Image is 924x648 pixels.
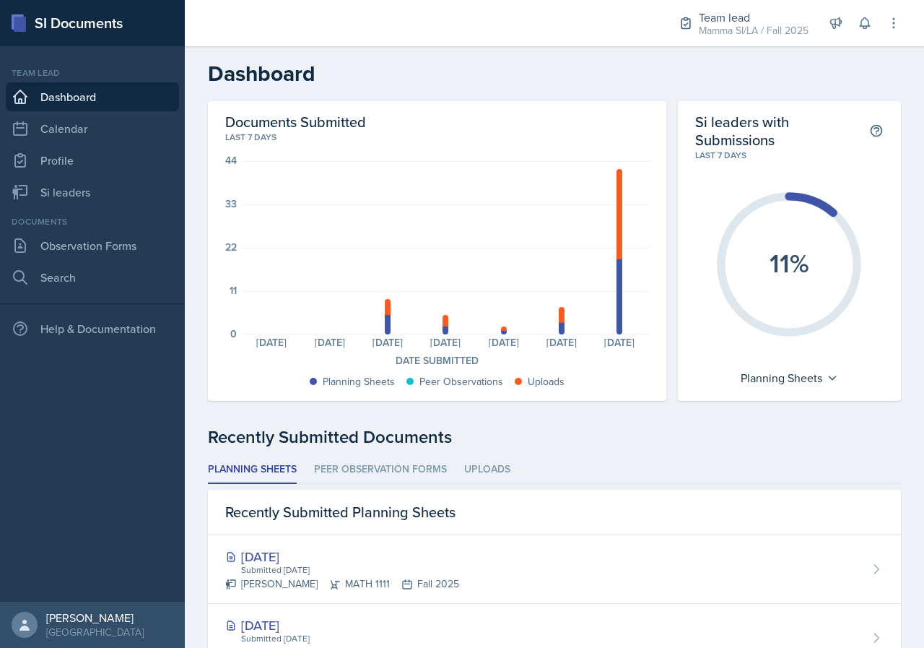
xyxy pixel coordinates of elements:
div: Team lead [6,66,179,79]
div: [DATE] [359,337,417,347]
a: [DATE] Submitted [DATE] [PERSON_NAME]MATH 1111Fall 2025 [208,535,901,604]
div: [DATE] [475,337,533,347]
div: [DATE] [243,337,300,347]
li: Peer Observation Forms [314,456,447,484]
div: 33 [225,199,237,209]
div: 11 [230,285,237,295]
div: [DATE] [590,337,648,347]
a: Dashboard [6,82,179,111]
h2: Documents Submitted [225,113,649,131]
div: Team lead [699,9,808,26]
div: [GEOGRAPHIC_DATA] [46,625,144,639]
div: Submitted [DATE] [240,632,457,645]
div: [DATE] [417,337,474,347]
a: Profile [6,146,179,175]
h2: Dashboard [208,61,901,87]
div: Help & Documentation [6,314,179,343]
div: 44 [225,155,237,165]
li: Uploads [464,456,510,484]
div: [DATE] [533,337,590,347]
text: 11% [770,243,809,281]
div: Mamma SI/LA / Fall 2025 [699,23,808,38]
div: Last 7 days [695,149,884,162]
div: [PERSON_NAME] [46,610,144,625]
li: Planning Sheets [208,456,297,484]
div: Peer Observations [419,374,503,389]
div: Planning Sheets [323,374,395,389]
div: Submitted [DATE] [240,563,459,576]
div: 22 [225,242,237,252]
div: [PERSON_NAME] MATH 1111 Fall 2025 [225,576,459,592]
div: Last 7 days [225,131,649,144]
a: Calendar [6,114,179,143]
div: [DATE] [225,547,459,566]
div: 0 [230,329,237,339]
div: Recently Submitted Planning Sheets [208,490,901,535]
div: Documents [6,215,179,228]
div: Planning Sheets [733,366,845,389]
div: Recently Submitted Documents [208,424,901,450]
div: [DATE] [225,615,457,635]
div: Date Submitted [225,353,649,368]
h2: Si leaders with Submissions [695,113,869,149]
a: Observation Forms [6,231,179,260]
div: [DATE] [300,337,358,347]
a: Search [6,263,179,292]
a: Si leaders [6,178,179,207]
div: Uploads [528,374,565,389]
